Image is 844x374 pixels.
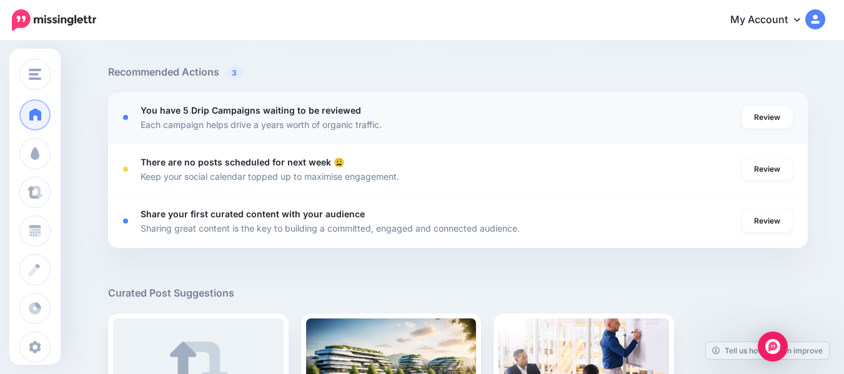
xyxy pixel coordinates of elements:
b: You have 5 Drip Campaigns waiting to be reviewed [141,105,361,116]
p: Keep your social calendar topped up to maximise engagement. [141,169,399,184]
b: There are no posts scheduled for next week 😩 [141,157,344,167]
img: menu.png [29,69,41,80]
b: Share your first curated content with your audience [141,209,365,219]
a: Review [742,158,793,180]
div: <div class='status-dot small red margin-right'></div>Error [123,219,128,224]
p: Sharing great content is the key to building a committed, engaged and connected audience. [141,221,520,235]
div: <div class='status-dot small red margin-right'></div>Error [123,115,128,120]
h5: Recommended Actions [108,64,808,80]
p: Each campaign helps drive a years worth of organic traffic. [141,117,382,132]
img: Missinglettr [12,9,96,31]
h5: Curated Post Suggestions [108,285,808,301]
div: <div class='status-dot small red margin-right'></div>Error [123,167,128,172]
div: Open Intercom Messenger [758,332,788,362]
a: My Account [718,5,825,36]
span: 3 [226,67,243,79]
a: Tell us how we can improve [706,342,829,359]
a: Review [742,106,793,129]
a: Review [742,210,793,232]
